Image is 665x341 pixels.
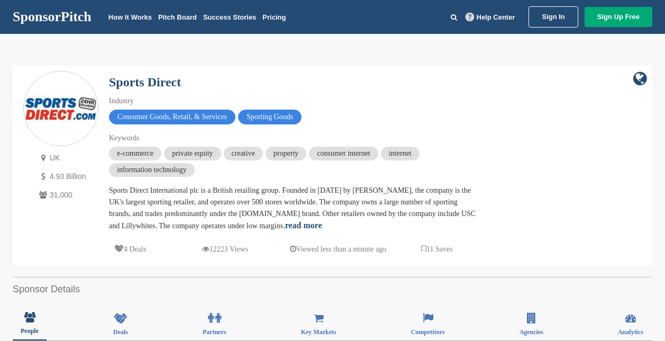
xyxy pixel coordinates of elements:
[109,110,235,124] span: Consumer Goods, Retail, & Services
[266,147,306,160] span: property
[309,147,378,160] span: consumer internet
[37,170,98,183] p: 4.93 Billion
[529,6,578,28] a: Sign In
[203,329,226,335] span: Partners
[202,243,248,256] p: 12223 Views
[301,329,336,335] span: Key Markets
[411,329,445,335] span: Competitors
[164,147,221,160] span: private equity
[108,13,152,21] a: How It Works
[520,329,543,335] span: Agencies
[13,10,92,24] a: SponsorPitch
[24,73,98,146] img: Sponsorpitch & Sports Direct
[381,147,420,160] span: internet
[463,11,517,23] a: Help Center
[262,13,286,21] a: Pricing
[37,151,98,165] p: UK
[113,329,128,335] span: Deals
[618,329,643,335] span: Analytics
[109,147,161,160] span: e-commerce
[203,13,256,21] a: Success Stories
[238,110,302,124] span: Sporting Goods
[109,185,479,232] div: Sports Direct International plc is a British retailing group. Founded in [DATE] by [PERSON_NAME],...
[158,13,197,21] a: Pitch Board
[224,147,263,160] span: creative
[290,243,387,256] p: Viewed less than a minute ago
[585,7,652,27] a: Sign Up Free
[13,282,652,297] h2: Sponsor Details
[109,95,479,107] div: Industry
[285,221,322,230] a: read more
[109,132,479,144] div: Keywords
[114,243,146,256] p: 4 Deals
[109,75,181,89] a: Sports Direct
[21,328,39,334] span: People
[109,163,195,177] span: information technology
[37,189,98,202] p: 31,000
[421,243,453,256] p: 11 Saves
[633,71,647,87] a: company link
